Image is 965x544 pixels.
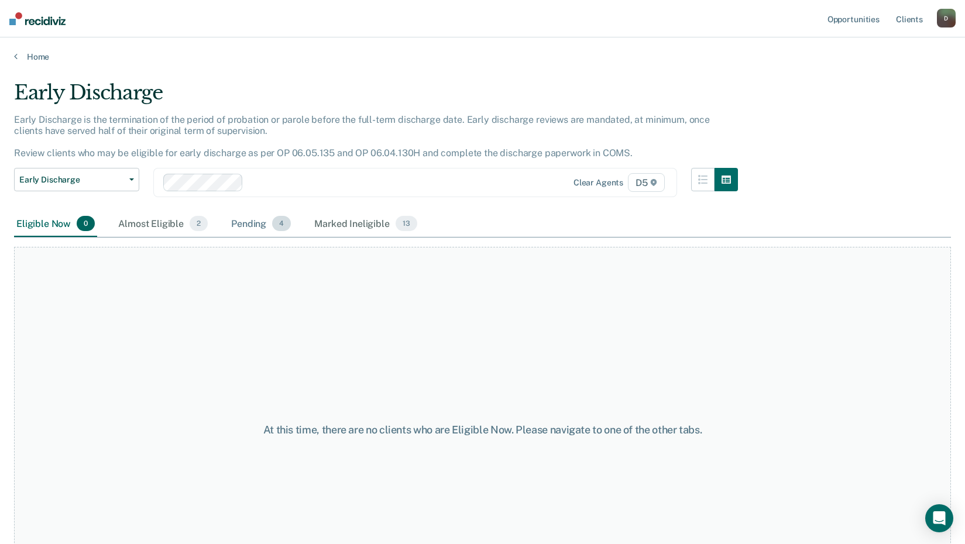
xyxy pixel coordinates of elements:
[229,211,293,237] div: Pending4
[14,81,738,114] div: Early Discharge
[19,175,125,185] span: Early Discharge
[396,216,417,231] span: 13
[9,12,66,25] img: Recidiviz
[190,216,208,231] span: 2
[14,168,139,191] button: Early Discharge
[14,211,97,237] div: Eligible Now0
[77,216,95,231] span: 0
[272,216,291,231] span: 4
[628,173,665,192] span: D5
[573,178,623,188] div: Clear agents
[312,211,419,237] div: Marked Ineligible13
[249,424,717,436] div: At this time, there are no clients who are Eligible Now. Please navigate to one of the other tabs.
[116,211,210,237] div: Almost Eligible2
[925,504,953,532] div: Open Intercom Messenger
[937,9,956,27] button: D
[14,51,951,62] a: Home
[14,114,710,159] p: Early Discharge is the termination of the period of probation or parole before the full-term disc...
